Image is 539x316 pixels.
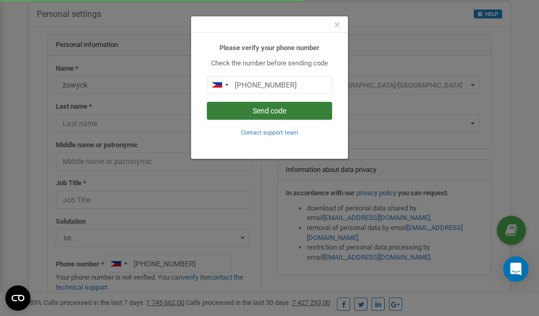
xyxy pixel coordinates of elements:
[207,76,232,93] div: Telephone country code
[334,20,340,31] button: Close
[219,44,320,52] b: Please verify your phone number
[5,285,31,311] button: Open CMP widget
[503,256,528,282] div: Open Intercom Messenger
[207,76,332,94] input: 0905 123 4567
[207,59,332,69] p: Check the number before sending code
[241,129,298,136] small: Contact support team
[207,102,332,120] button: Send code
[334,18,340,31] span: ×
[241,128,298,136] a: Contact support team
